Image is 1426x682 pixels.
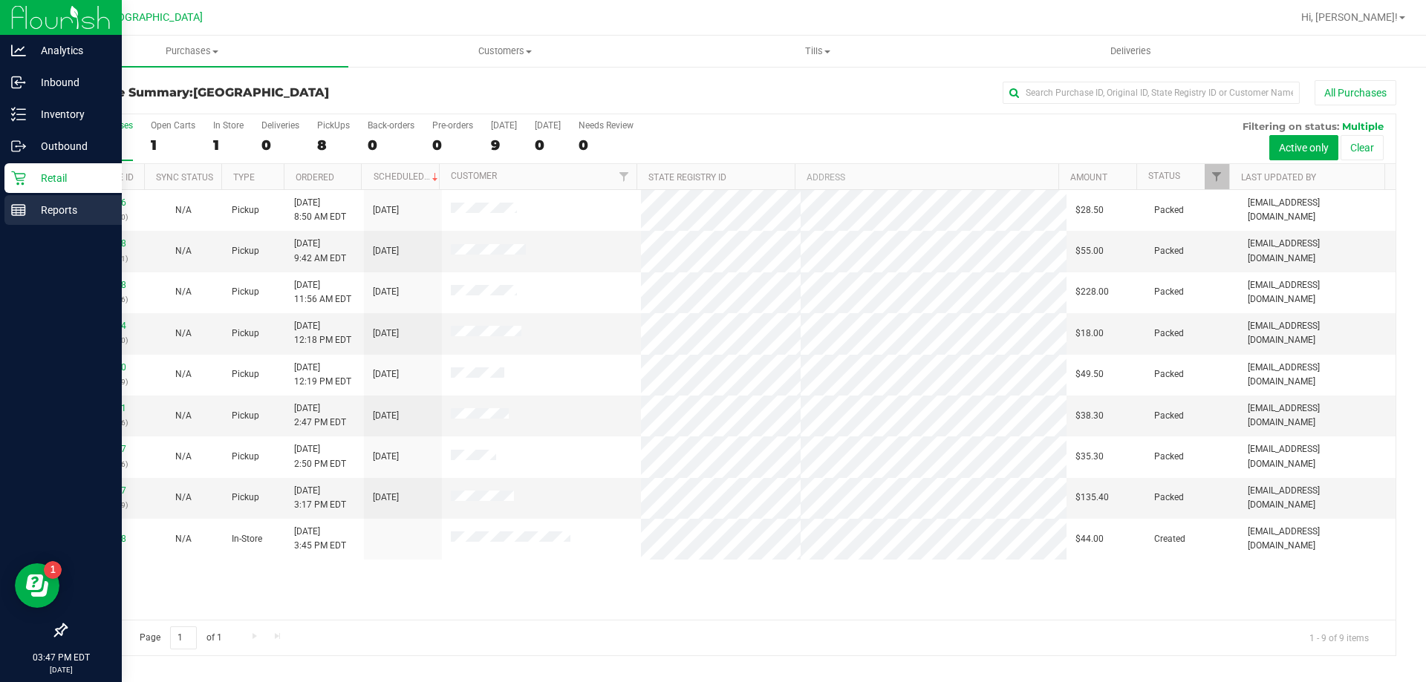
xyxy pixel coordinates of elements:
[373,285,399,299] span: [DATE]
[317,120,350,131] div: PickUps
[175,492,192,502] span: Not Applicable
[373,409,399,423] span: [DATE]
[579,137,634,154] div: 0
[1154,203,1184,217] span: Packed
[373,203,399,217] span: [DATE]
[261,120,299,131] div: Deliveries
[1075,244,1104,258] span: $55.00
[1070,172,1107,183] a: Amount
[175,244,192,258] button: N/A
[1075,409,1104,423] span: $38.30
[213,120,244,131] div: In Store
[535,120,561,131] div: [DATE]
[85,321,126,331] a: 11834164
[1154,409,1184,423] span: Packed
[1248,442,1387,470] span: [EMAIL_ADDRESS][DOMAIN_NAME]
[661,36,974,67] a: Tills
[1154,285,1184,299] span: Packed
[491,137,517,154] div: 9
[11,43,26,58] inline-svg: Analytics
[1315,80,1396,105] button: All Purchases
[373,327,399,341] span: [DATE]
[175,369,192,379] span: Not Applicable
[156,172,213,183] a: Sync Status
[85,362,126,373] a: 11834200
[175,205,192,215] span: Not Applicable
[26,105,115,123] p: Inventory
[1301,11,1398,23] span: Hi, [PERSON_NAME]!
[151,120,195,131] div: Open Carts
[1154,244,1184,258] span: Packed
[1154,532,1185,546] span: Created
[85,197,126,208] a: 11832466
[85,485,126,496] a: 11835667
[232,203,259,217] span: Pickup
[151,137,195,154] div: 1
[294,319,351,347] span: [DATE] 12:18 PM EDT
[1248,484,1387,512] span: [EMAIL_ADDRESS][DOMAIN_NAME]
[294,401,346,430] span: [DATE] 2:47 PM EDT
[432,137,473,154] div: 0
[648,172,726,183] a: State Registry ID
[1341,135,1384,160] button: Clear
[1248,278,1387,306] span: [EMAIL_ADDRESS][DOMAIN_NAME]
[85,280,126,290] a: 11834028
[232,285,259,299] span: Pickup
[175,491,192,505] button: N/A
[233,172,255,183] a: Type
[374,171,441,182] a: Scheduled
[175,328,192,338] span: Not Applicable
[175,285,192,299] button: N/A
[1241,172,1316,183] a: Last Updated By
[261,137,299,154] div: 0
[1154,327,1184,341] span: Packed
[85,444,126,454] a: 11835437
[175,534,192,544] span: Not Applicable
[232,532,262,546] span: In-Store
[1075,203,1104,217] span: $28.50
[294,237,346,265] span: [DATE] 9:42 AM EDT
[175,203,192,217] button: N/A
[1075,327,1104,341] span: $18.00
[232,491,259,505] span: Pickup
[11,171,26,186] inline-svg: Retail
[26,73,115,91] p: Inbound
[26,42,115,59] p: Analytics
[232,327,259,341] span: Pickup
[373,491,399,505] span: [DATE]
[348,36,661,67] a: Customers
[175,410,192,421] span: Not Applicable
[175,409,192,423] button: N/A
[11,203,26,217] inline-svg: Reports
[11,139,26,154] inline-svg: Outbound
[294,278,351,306] span: [DATE] 11:56 AM EDT
[294,484,346,512] span: [DATE] 3:17 PM EDT
[1248,237,1387,265] span: [EMAIL_ADDRESS][DOMAIN_NAME]
[101,11,203,24] span: [GEOGRAPHIC_DATA]
[349,45,660,58] span: Customers
[85,403,126,413] a: 11835421
[1248,196,1387,224] span: [EMAIL_ADDRESS][DOMAIN_NAME]
[193,85,329,99] span: [GEOGRAPHIC_DATA]
[535,137,561,154] div: 0
[175,450,192,464] button: N/A
[232,450,259,464] span: Pickup
[26,137,115,155] p: Outbound
[175,532,192,546] button: N/A
[1205,164,1229,189] a: Filter
[1269,135,1338,160] button: Active only
[294,196,346,224] span: [DATE] 8:50 AM EDT
[974,36,1287,67] a: Deliveries
[294,442,346,470] span: [DATE] 2:50 PM EDT
[175,451,192,462] span: Not Applicable
[175,246,192,256] span: Not Applicable
[1075,532,1104,546] span: $44.00
[1243,120,1339,132] span: Filtering on status:
[1154,367,1184,381] span: Packed
[85,534,126,544] a: 11835878
[1148,171,1180,181] a: Status
[15,563,59,608] iframe: Resource center
[1075,367,1104,381] span: $49.50
[127,626,234,649] span: Page of 1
